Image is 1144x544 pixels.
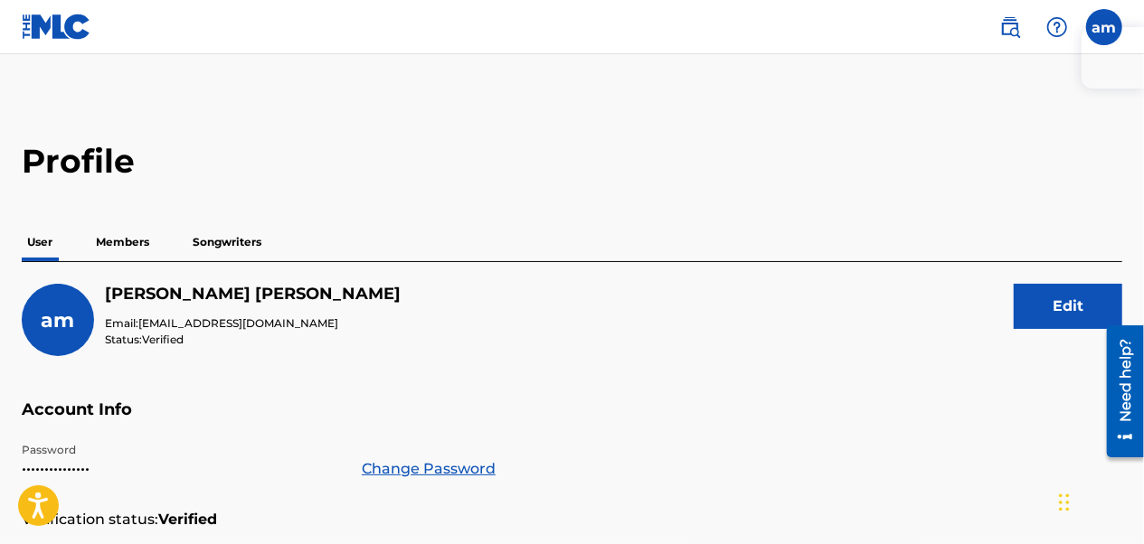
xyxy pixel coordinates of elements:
iframe: Resource Center [1093,318,1144,464]
button: Edit [1014,284,1122,329]
div: Help [1039,9,1075,45]
p: Status: [105,332,401,348]
p: Members [90,223,155,261]
p: Password [22,442,340,458]
span: Verified [142,333,184,346]
span: [EMAIL_ADDRESS][DOMAIN_NAME] [138,316,338,330]
div: User Menu [1086,9,1122,45]
p: Songwriters [187,223,267,261]
h5: alexis mcneil [105,284,401,305]
img: search [999,16,1021,38]
p: User [22,223,58,261]
a: Public Search [992,9,1028,45]
p: ••••••••••••••• [22,458,340,480]
iframe: Chat Widget [1054,457,1144,544]
a: Change Password [362,458,496,480]
strong: Verified [158,509,217,530]
p: Verification status: [22,509,158,530]
h2: Profile [22,141,1122,182]
div: Drag [1059,475,1070,530]
span: am [42,308,75,333]
img: MLC Logo [22,14,91,40]
img: help [1046,16,1068,38]
p: Email: [105,315,401,332]
h5: Account Info [22,399,1122,442]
